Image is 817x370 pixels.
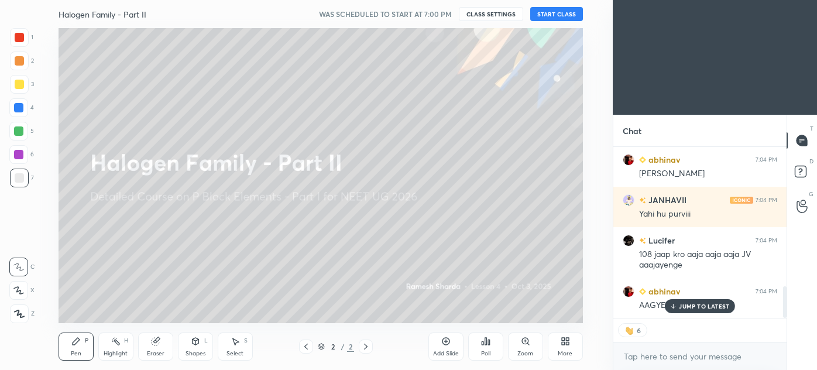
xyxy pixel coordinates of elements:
div: 5 [9,122,34,141]
div: Yahi hu purviii [639,208,777,220]
div: Select [226,351,243,357]
div: 6 [9,145,34,164]
h6: abhinav [646,285,680,297]
div: grid [613,147,787,318]
img: no-rating-badge.077c3623.svg [639,238,646,244]
div: C [9,258,35,276]
img: 7972d76dd68a4d2089605dbd72ae917c.jpg [623,286,634,297]
img: iconic-light.a09c19a4.png [730,197,753,204]
img: no-rating-badge.077c3623.svg [639,197,646,204]
h5: WAS SCHEDULED TO START AT 7:00 PM [319,9,452,19]
div: 6 [636,326,641,335]
div: 2 [347,341,354,352]
p: Chat [613,115,651,146]
div: 4 [9,98,34,117]
h6: JANHAVII [646,194,686,206]
h6: Lucifer [646,234,675,246]
div: More [558,351,572,357]
div: Eraser [147,351,164,357]
div: Z [10,304,35,323]
div: 2 [10,52,34,70]
div: Highlight [104,351,128,357]
div: P [85,338,88,344]
div: X [9,281,35,300]
div: S [244,338,248,344]
div: Add Slide [433,351,459,357]
h4: Halogen Family - Part II [59,9,146,20]
div: 2 [327,343,339,350]
div: [PERSON_NAME] [639,168,777,180]
div: Pen [71,351,81,357]
p: T [810,124,813,133]
h6: abhinav [646,153,680,166]
div: Zoom [517,351,533,357]
img: Learner_Badge_beginner_1_8b307cf2a0.svg [639,288,646,295]
p: JUMP TO LATEST [679,303,729,310]
div: 7 [10,169,34,187]
img: Learner_Badge_beginner_1_8b307cf2a0.svg [639,156,646,163]
div: 7:04 PM [756,156,777,163]
img: b2078c773815455f8751b68963dafff3.jpg [623,194,634,206]
div: 7:04 PM [756,288,777,295]
p: G [809,190,813,198]
img: 94970fe4317b44eb9105feec3e679b20.jpg [623,235,634,246]
div: Shapes [186,351,205,357]
button: CLASS SETTINGS [459,7,523,21]
p: D [809,157,813,166]
div: 7:04 PM [756,237,777,244]
div: H [124,338,128,344]
div: 108 jaap kro aaja aaja aaja JV aaajayenge [639,249,777,271]
img: waving_hand.png [624,324,636,336]
div: AAGYEE [639,300,777,311]
div: Poll [481,351,490,357]
div: 1 [10,28,33,47]
div: / [341,343,345,350]
img: 7972d76dd68a4d2089605dbd72ae917c.jpg [623,154,634,166]
button: START CLASS [530,7,583,21]
div: L [204,338,208,344]
div: 7:04 PM [756,197,777,204]
div: 3 [10,75,34,94]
